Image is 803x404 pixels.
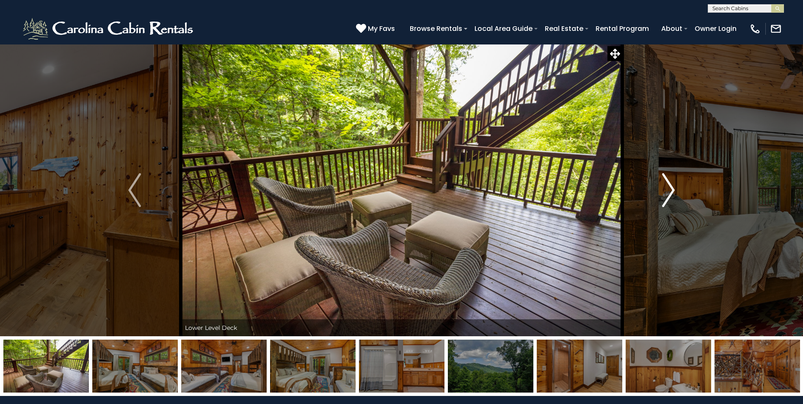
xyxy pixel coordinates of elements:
button: Next [622,44,715,336]
img: phone-regular-white.png [749,23,761,35]
img: arrow [662,173,675,207]
img: 163277042 [181,340,267,393]
button: Previous [88,44,181,336]
a: Local Area Guide [470,21,537,36]
a: My Favs [356,23,397,34]
a: Owner Login [690,21,741,36]
img: 163277043 [270,340,356,393]
a: Browse Rentals [406,21,466,36]
img: 163277012 [715,340,800,393]
img: White-1-2.png [21,16,197,42]
img: mail-regular-white.png [770,23,782,35]
img: 163277045 [537,340,622,393]
a: About [657,21,687,36]
span: My Favs [368,23,395,34]
img: arrow [128,173,141,207]
img: 163277010 [448,340,533,393]
img: 163277044 [359,340,444,393]
a: Rental Program [591,21,653,36]
div: Lower Level Deck [181,319,622,336]
img: 163277041 [92,340,178,393]
img: 163277009 [3,340,89,393]
img: 163277011 [626,340,711,393]
a: Real Estate [541,21,588,36]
